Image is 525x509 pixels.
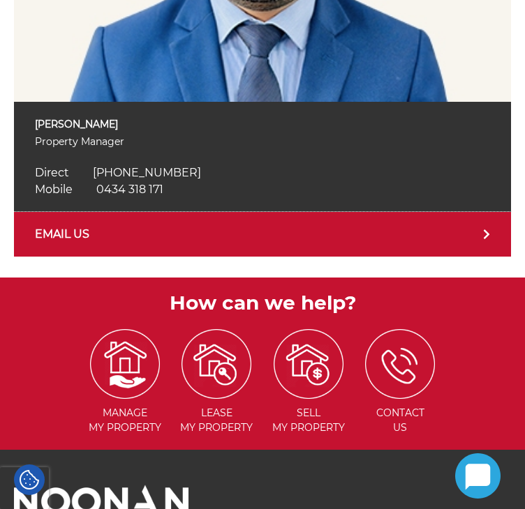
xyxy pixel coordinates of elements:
span: Contact Us [355,406,444,435]
a: Mobile 0434 318 171 [35,183,163,196]
img: ICONS [274,329,343,399]
img: ICONS [90,329,160,399]
img: ICONS [365,329,435,399]
a: ICONS Leasemy Property [172,356,261,434]
img: ICONS [182,329,251,399]
p: Property Manager [35,133,490,151]
div: Cookie Settings [14,464,45,495]
a: ICONS Sellmy Property [264,356,353,434]
span: Direct [35,166,69,179]
span: Lease my Property [172,406,261,435]
span: Mobile [35,183,73,196]
a: ICONS ContactUs [355,356,444,434]
span: 0434 318 171 [96,183,163,196]
span: Manage my Property [80,406,169,435]
a: Direct [PHONE_NUMBER] [35,166,201,179]
span: Sell my Property [264,406,353,435]
span: [PHONE_NUMBER] [93,166,201,179]
a: EMAIL US [14,212,511,257]
h3: How can we help? [14,291,511,315]
a: ICONS Managemy Property [80,356,169,434]
p: [PERSON_NAME] [35,116,490,133]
